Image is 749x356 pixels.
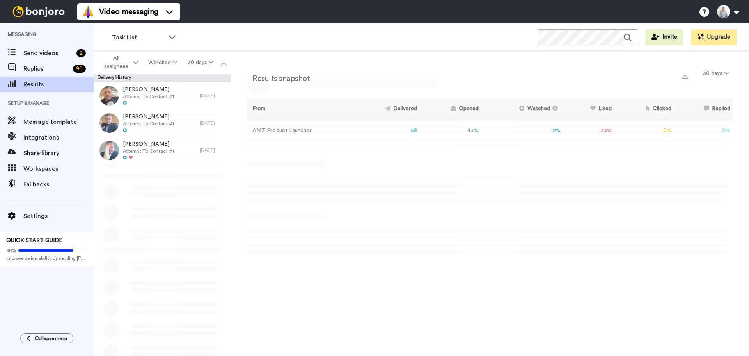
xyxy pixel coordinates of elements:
th: Delivered [353,98,420,120]
td: AMZ Product Launcher [247,120,353,141]
h2: Results snapshot [247,74,310,83]
span: Collapse menu [35,335,67,342]
img: bj-logo-header-white.svg [9,6,68,17]
span: Fallbacks [23,180,94,189]
span: Send videos [23,48,73,58]
span: Video messaging [99,6,158,17]
span: Attempt To Contact #1 [123,93,174,100]
button: 30 days [698,66,733,81]
span: Attempt To Contact #1 [123,121,174,127]
img: export.svg [221,60,227,66]
th: From [247,98,353,120]
td: 43 % [420,120,481,141]
span: All assignees [100,55,132,70]
span: Settings [23,211,94,221]
button: Watched [143,55,182,70]
td: 58 [353,120,420,141]
th: Opened [420,98,481,120]
td: 0 % [615,120,674,141]
img: export.svg [682,72,688,79]
span: QUICK START GUIDE [6,238,62,243]
span: Replies [23,64,70,73]
button: Collapse menu [20,333,73,343]
img: 8c8d6ebb-df90-4deb-ae78-357460370a3f-thumb.jpg [99,86,119,106]
img: 07fb9cba-a5b9-4ac8-8ce5-c5d179abfdf9-thumb.jpg [99,141,119,160]
div: Delivery History [94,74,231,82]
span: 80% [6,247,16,254]
span: [PERSON_NAME] [123,140,174,148]
img: vm-color.svg [82,5,94,18]
td: 33 % [564,120,615,141]
span: [PERSON_NAME] [123,113,174,121]
button: All assignees [95,52,143,73]
span: Message template [23,117,94,127]
div: [DATE] [200,147,227,154]
a: [PERSON_NAME]Attempt To Contact #1[DATE] [94,82,231,109]
span: Workspaces [23,164,94,174]
a: [PERSON_NAME]Attempt To Contact #1[DATE] [94,109,231,137]
div: [DATE] [200,120,227,126]
td: 12 % [482,120,564,141]
span: Attempt To Contact #1 [123,148,174,154]
button: Export a summary of each team member’s results that match this filter now. [680,69,690,81]
div: [DATE] [200,93,227,99]
span: Integrations [23,133,94,142]
button: 30 days [183,55,218,70]
th: Liked [564,98,615,120]
img: 98bed018-8ef1-4533-928a-56606e2cbbc8-thumb.jpg [99,113,119,133]
td: 0 % [674,120,733,141]
div: 2 [76,49,86,57]
span: Share library [23,148,94,158]
span: Improve deliverability by sending [PERSON_NAME]’s from your own email [6,255,87,261]
button: Export all results that match these filters now. [218,57,229,68]
a: [PERSON_NAME]Attempt To Contact #1[DATE] [94,137,231,164]
span: Task List [112,33,164,42]
th: Clicked [615,98,674,120]
button: Upgrade [691,29,737,45]
th: Watched [482,98,564,120]
th: Replied [674,98,733,120]
button: Invite [645,29,683,45]
span: [PERSON_NAME] [123,86,174,93]
div: 90 [73,65,86,73]
span: Results [23,80,94,89]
